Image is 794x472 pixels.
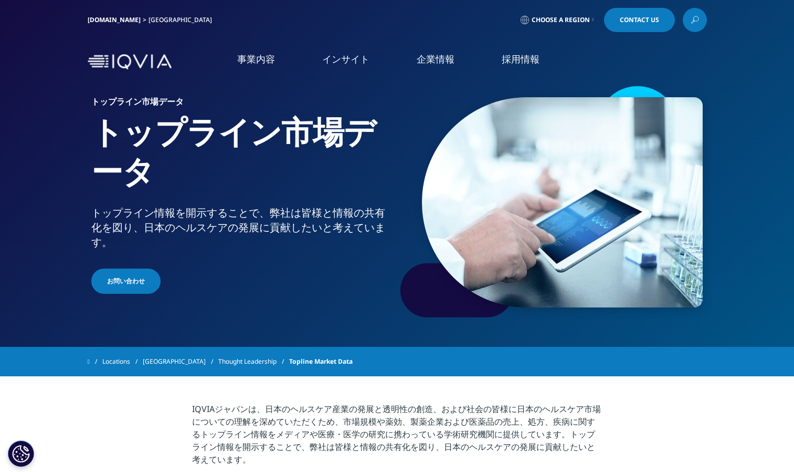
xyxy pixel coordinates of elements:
[8,440,34,467] button: Cookie 設定
[417,53,454,66] a: 企業情報
[218,352,289,371] a: Thought Leadership
[107,276,145,286] span: お問い合わせ
[102,352,143,371] a: Locations
[91,206,393,250] div: トップライン情報を開示することで、弊社は皆様と情報の共有化を図り、日本のヘルスケアの発展に貢献したいと考えています。
[91,112,393,206] h1: トップライン市場データ
[422,97,703,307] img: 299_analyze-an-experiment-by-tablet.jpg
[149,16,216,24] div: [GEOGRAPHIC_DATA]
[322,53,369,66] a: インサイト
[143,352,218,371] a: [GEOGRAPHIC_DATA]
[620,17,659,23] span: Contact Us
[192,403,602,472] p: IQVIAジャパンは、日本のヘルスケア産業の発展と透明性の創造、および社会の皆様に日本のヘルスケア市場についての理解を深めていただくため、市場規模や薬効、製薬企業および医薬品の売上、処方、疾病に...
[502,53,539,66] a: 採用情報
[176,37,707,87] nav: Primary
[91,269,161,294] a: お問い合わせ
[604,8,675,32] a: Contact Us
[237,53,275,66] a: 事業内容
[289,352,353,371] span: Topline Market Data
[91,97,393,112] h6: トップライン市場データ
[88,15,141,24] a: [DOMAIN_NAME]
[532,16,590,24] span: Choose a Region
